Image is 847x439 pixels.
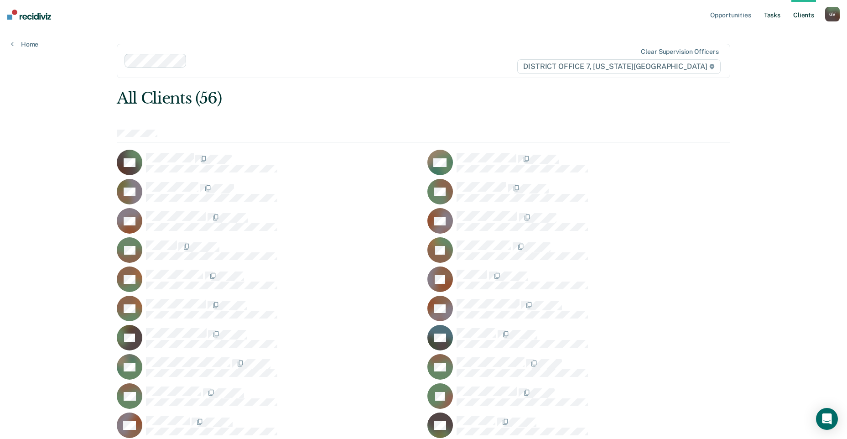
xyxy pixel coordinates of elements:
[517,59,720,74] span: DISTRICT OFFICE 7, [US_STATE][GEOGRAPHIC_DATA]
[641,48,718,56] div: Clear supervision officers
[7,10,51,20] img: Recidiviz
[117,89,608,108] div: All Clients (56)
[825,7,840,21] button: GV
[11,40,38,48] a: Home
[816,408,838,430] div: Open Intercom Messenger
[825,7,840,21] div: G V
